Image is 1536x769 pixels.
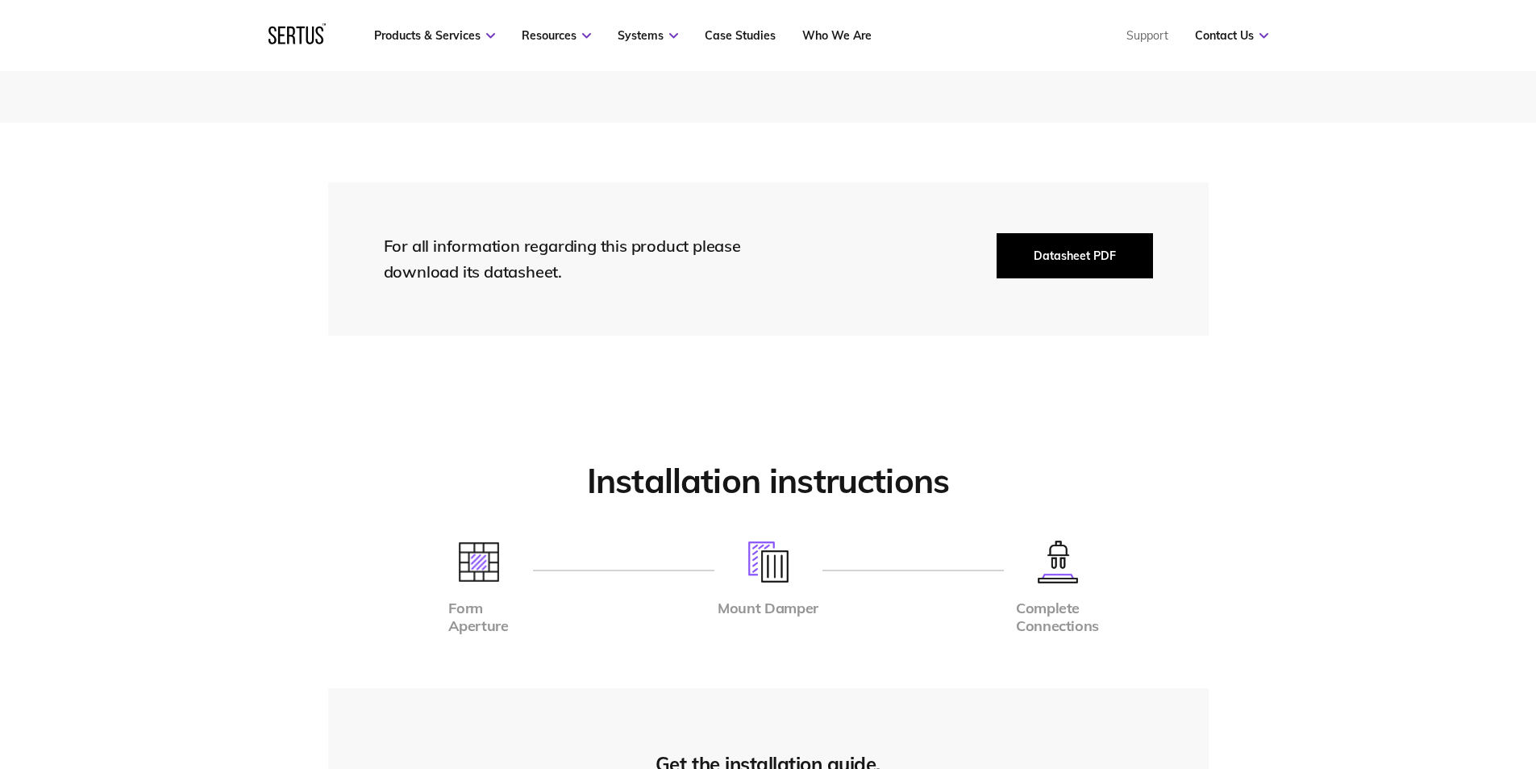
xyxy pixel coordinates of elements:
[1126,28,1168,43] a: Support
[997,233,1153,278] button: Datasheet PDF
[1195,28,1268,43] a: Contact Us
[384,233,771,285] div: For all information regarding this product please download its datasheet.
[328,460,1209,503] h2: Installation instructions
[802,28,872,43] a: Who We Are
[618,28,678,43] a: Systems
[1016,600,1099,636] div: Complete Connections
[448,600,508,636] div: Form Aperture
[705,28,776,43] a: Case Studies
[374,28,495,43] a: Products & Services
[522,28,591,43] a: Resources
[718,600,818,618] div: Mount Damper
